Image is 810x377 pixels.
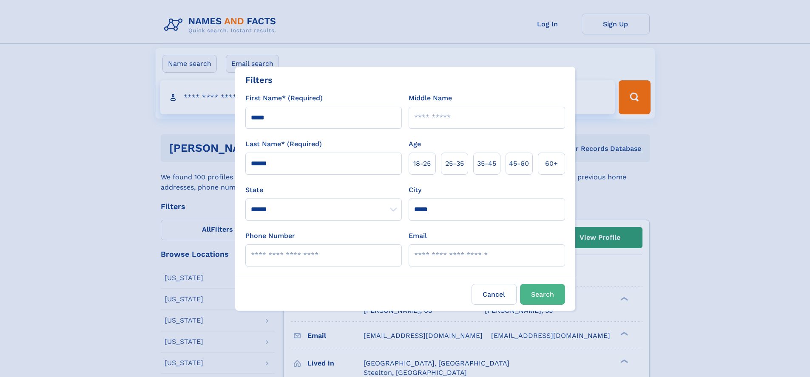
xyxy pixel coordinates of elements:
label: First Name* (Required) [245,93,323,103]
div: Filters [245,74,273,86]
label: City [409,185,421,195]
label: Email [409,231,427,241]
span: 25‑35 [445,159,464,169]
span: 60+ [545,159,558,169]
label: Cancel [472,284,517,305]
span: 18‑25 [413,159,431,169]
span: 45‑60 [509,159,529,169]
label: State [245,185,402,195]
span: 35‑45 [477,159,496,169]
label: Phone Number [245,231,295,241]
label: Age [409,139,421,149]
label: Middle Name [409,93,452,103]
label: Last Name* (Required) [245,139,322,149]
button: Search [520,284,565,305]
